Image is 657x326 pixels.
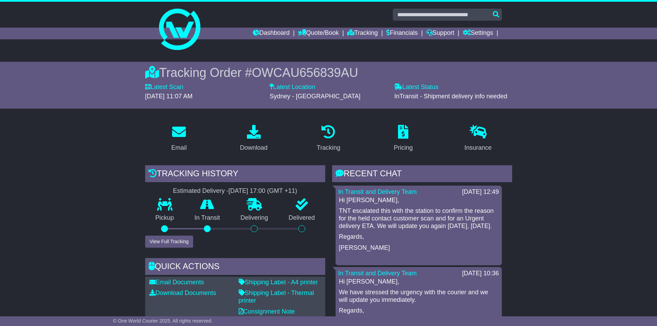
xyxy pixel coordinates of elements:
[167,122,191,155] a: Email
[339,278,498,286] p: Hi [PERSON_NAME],
[145,187,325,195] div: Estimated Delivery -
[252,66,358,80] span: OWCAU656839AU
[312,122,345,155] a: Tracking
[462,270,499,277] div: [DATE] 10:36
[145,236,193,248] button: View Full Tracking
[426,28,454,39] a: Support
[347,28,378,39] a: Tracking
[339,233,498,241] p: Regards,
[145,258,325,277] div: Quick Actions
[278,214,325,222] p: Delivered
[184,214,230,222] p: In Transit
[145,83,183,91] label: Latest Scan
[171,143,187,152] div: Email
[394,143,413,152] div: Pricing
[270,83,315,91] label: Latest Location
[338,270,417,277] a: In Transit and Delivery Team
[230,214,279,222] p: Delivering
[463,28,493,39] a: Settings
[339,207,498,230] p: TNT escalated this with the station to confirm the reason for the held contact customer scan and ...
[113,318,213,324] span: © One World Courier 2025. All rights reserved.
[460,122,496,155] a: Insurance
[386,28,418,39] a: Financials
[145,93,193,100] span: [DATE] 11:07 AM
[239,289,314,304] a: Shipping Label - Thermal printer
[339,289,498,304] p: We have stressed the urgency with the courier and we will update you immediately.
[389,122,417,155] a: Pricing
[145,65,512,80] div: Tracking Order #
[239,308,295,315] a: Consignment Note
[317,143,340,152] div: Tracking
[298,28,339,39] a: Quote/Book
[339,244,498,252] p: [PERSON_NAME]
[394,93,507,100] span: InTransit - Shipment delivery info needed
[236,122,272,155] a: Download
[339,197,498,204] p: Hi [PERSON_NAME],
[239,279,318,286] a: Shipping Label - A4 printer
[465,143,492,152] div: Insurance
[339,307,498,315] p: Regards,
[394,83,438,91] label: Latest Status
[332,165,512,184] div: RECENT CHAT
[462,188,499,196] div: [DATE] 12:49
[240,143,268,152] div: Download
[149,279,204,286] a: Email Documents
[145,165,325,184] div: Tracking history
[229,187,297,195] div: [DATE] 17:00 (GMT +11)
[145,214,185,222] p: Pickup
[253,28,290,39] a: Dashboard
[338,188,417,195] a: In Transit and Delivery Team
[149,289,216,296] a: Download Documents
[270,93,360,100] span: Sydney - [GEOGRAPHIC_DATA]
